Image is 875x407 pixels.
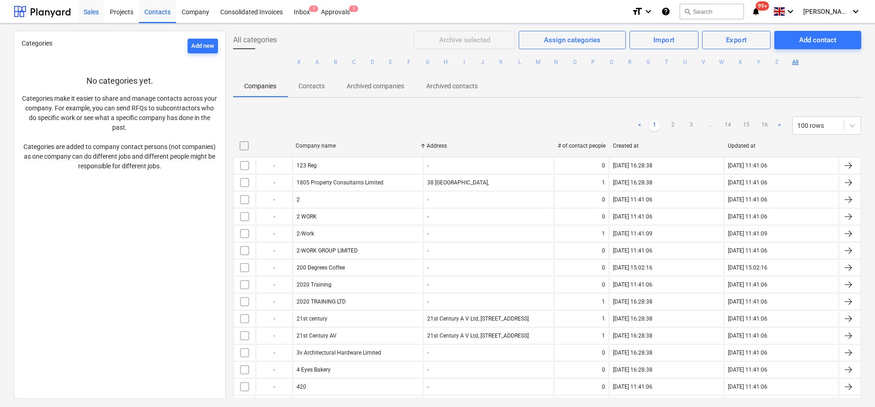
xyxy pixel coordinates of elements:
div: [DATE] 11:41:06 [728,179,767,186]
button: G [422,57,433,68]
div: 21st century [297,315,327,322]
iframe: Chat Widget [829,363,875,407]
div: 38 [GEOGRAPHIC_DATA], [427,179,489,186]
div: [DATE] 11:41:06 [728,367,767,373]
button: Q [606,57,617,68]
div: 0 [602,350,605,356]
div: [DATE] 16:28:38 [613,298,652,305]
div: [DATE] 11:41:06 [613,213,652,220]
div: - [256,175,292,190]
button: Export [702,31,771,49]
div: - [427,162,429,169]
button: Add contact [774,31,861,49]
div: 1 [602,315,605,322]
div: [DATE] 16:28:38 [613,332,652,339]
button: P [588,57,599,68]
div: - [256,158,292,173]
button: Import [629,31,698,49]
div: Address [427,143,550,149]
div: - [256,294,292,309]
div: [DATE] 11:41:06 [728,315,767,322]
div: - [256,260,292,275]
div: [DATE] 11:41:06 [728,281,767,288]
div: - [256,345,292,360]
div: - [256,192,292,207]
button: D [367,57,378,68]
div: Import [653,34,675,46]
div: [DATE] 15:02:16 [613,264,652,271]
button: L [514,57,525,68]
div: 2020 Training [297,281,332,288]
div: # of contact people [558,143,606,149]
div: 0 [602,196,605,203]
div: [DATE] 11:41:06 [728,298,767,305]
div: [DATE] 11:41:06 [728,247,767,254]
a: Page 16 [759,120,770,131]
div: - [427,230,429,237]
button: U [680,57,691,68]
div: 123 Reg [297,162,317,169]
div: Created at [613,143,721,149]
div: [DATE] 16:28:38 [613,367,652,373]
div: [DATE] 16:28:38 [613,350,652,356]
button: X [735,57,746,68]
div: 4 Eyes Bakery [297,367,331,373]
div: - [427,350,429,356]
button: T [661,57,672,68]
button: O [569,57,580,68]
a: ... [704,120,715,131]
span: 1 [309,6,318,12]
div: - [256,226,292,241]
div: Updated at [728,143,835,149]
button: S [643,57,654,68]
div: [DATE] 16:28:38 [613,179,652,186]
p: Archived contacts [426,81,478,91]
div: - [427,213,429,220]
div: 0 [602,162,605,169]
button: A [312,57,323,68]
div: [DATE] 11:41:09 [728,230,767,237]
button: Add new [188,39,218,53]
div: 0 [602,281,605,288]
div: Add new [191,41,214,52]
div: [DATE] 11:41:06 [728,196,767,203]
span: All categories [233,34,277,46]
div: Assign categories [544,34,600,46]
div: 420 [297,384,306,390]
span: 1 [349,6,358,12]
div: - [427,384,429,390]
p: Companies [244,81,276,91]
div: 2-Work [297,230,314,237]
button: C [349,57,360,68]
div: [DATE] 11:41:06 [728,332,767,339]
div: - [427,196,429,203]
div: 3v Architectural Hardware Limited [297,350,381,356]
a: Page 15 [741,120,752,131]
button: N [551,57,562,68]
button: Z [772,57,783,68]
div: - [427,281,429,288]
div: [DATE] 11:41:06 [613,384,652,390]
div: 0 [602,384,605,390]
div: [DATE] 11:41:06 [728,384,767,390]
div: Add contact [799,34,836,46]
div: - [256,362,292,377]
div: 1 [602,230,605,237]
div: 200 Degrees Coffee [297,264,345,271]
button: K [496,57,507,68]
div: 21st Century A V Ltd, [STREET_ADDRESS] [427,332,529,339]
a: Page 1 is your current page [649,120,660,131]
button: I [459,57,470,68]
button: R [624,57,635,68]
div: - [256,277,292,292]
div: [DATE] 11:41:06 [728,213,767,220]
div: - [427,367,429,373]
div: 0 [602,367,605,373]
div: 2 [297,196,300,203]
div: 1 [602,332,605,339]
div: [DATE] 11:41:09 [613,230,652,237]
button: W [716,57,727,68]
a: Page 14 [722,120,733,131]
button: V [698,57,709,68]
